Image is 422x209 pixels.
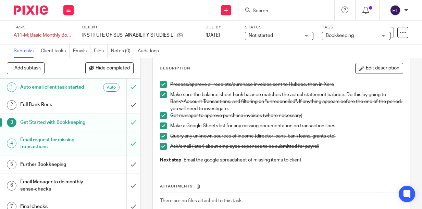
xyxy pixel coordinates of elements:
h1: Full Bank Recs [20,100,86,110]
a: Client tasks [41,44,70,58]
p: Get manager to approve purchase invoices (where necessary) [170,112,403,119]
p: Query any unknown sources of income (director loans, bank loans, grants etc) [170,133,403,140]
h1: Auto email client task started [20,82,86,92]
p: Make sure the balance sheet bank balance matches the actual statement balance. Do this by going t... [170,91,403,112]
a: Emails [73,44,90,58]
span: Not started [249,33,273,38]
label: Client [82,25,197,30]
h1: Email request for missing transactions [20,135,86,152]
label: Status [245,25,313,30]
button: Edit description [355,63,403,74]
label: Task [14,25,74,30]
h1: Get Started with Bookkeeping [20,117,86,128]
div: A11-M: Basic Monthly Bookkeeping [14,32,74,39]
div: 2 [7,100,16,110]
div: 5 [7,160,16,169]
h1: Further Bookkeeping [20,159,86,170]
a: Files [94,44,108,58]
span: [DATE] [206,33,220,38]
input: Search [252,8,314,14]
p: Ask/email (later) about employee expenses to be submitted for payroll [170,143,403,150]
img: Pixie [14,5,48,15]
span: Bookkeeping [326,33,354,38]
label: Tags [322,25,390,30]
a: Notes (0) [111,44,134,58]
label: Due by [206,25,236,30]
img: svg%3E [390,5,401,16]
p: Make a Google Sheets list for any missing documentation on transaction lines [170,122,403,129]
span: Attachments [160,184,193,188]
div: 6 [7,181,16,191]
strong: Next step [160,158,182,162]
button: + Add subtask [7,62,45,74]
a: Subtasks [14,44,37,58]
span: There are no files attached to this task. [160,198,243,203]
div: 1 [7,82,16,92]
p: Process/approve all receipts/purchase invoices sent to Hubdoc, then in Xero [170,81,403,88]
div: 4 [7,139,16,148]
button: Hide completed [85,62,134,74]
div: Auto [103,83,120,92]
p: : Email the google spreadsheet of missing items to client [160,157,403,164]
a: Audit logs [138,44,162,58]
span: Hide completed [96,66,130,71]
p: Description [160,66,190,71]
div: 3 [7,118,16,127]
p: INSTITUTE OF SUSTAINABILITY STUDIES LIMITED [82,32,174,39]
h1: Email Manager to do monthly sense-checks [20,177,86,194]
